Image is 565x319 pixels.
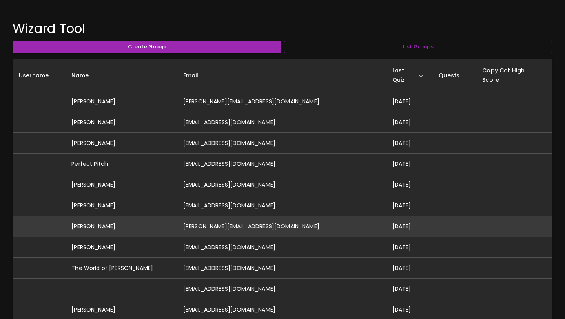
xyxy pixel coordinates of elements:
[386,112,433,133] td: [DATE]
[386,195,433,216] td: [DATE]
[65,258,177,279] td: The World of [PERSON_NAME]
[177,216,386,237] td: [PERSON_NAME][EMAIL_ADDRESS][DOMAIN_NAME]
[65,154,177,174] td: Perfect Pitch
[439,71,470,80] span: Quests
[386,91,433,112] td: [DATE]
[177,237,386,258] td: [EMAIL_ADDRESS][DOMAIN_NAME]
[284,41,552,53] button: List Groups
[19,71,59,80] span: Username
[177,91,386,112] td: [PERSON_NAME][EMAIL_ADDRESS][DOMAIN_NAME]
[65,174,177,195] td: [PERSON_NAME]
[386,154,433,174] td: [DATE]
[386,279,433,299] td: [DATE]
[177,112,386,133] td: [EMAIL_ADDRESS][DOMAIN_NAME]
[177,174,386,195] td: [EMAIL_ADDRESS][DOMAIN_NAME]
[13,41,281,53] button: Create Group
[386,237,433,258] td: [DATE]
[392,66,426,84] span: Last Quiz
[177,195,386,216] td: [EMAIL_ADDRESS][DOMAIN_NAME]
[65,216,177,237] td: [PERSON_NAME]
[177,258,386,279] td: [EMAIL_ADDRESS][DOMAIN_NAME]
[65,133,177,154] td: [PERSON_NAME]
[386,133,433,154] td: [DATE]
[13,21,552,37] h4: Wizard Tool
[71,71,99,80] span: Name
[65,91,177,112] td: [PERSON_NAME]
[177,154,386,174] td: [EMAIL_ADDRESS][DOMAIN_NAME]
[386,174,433,195] td: [DATE]
[177,133,386,154] td: [EMAIL_ADDRESS][DOMAIN_NAME]
[386,216,433,237] td: [DATE]
[65,237,177,258] td: [PERSON_NAME]
[177,279,386,299] td: [EMAIL_ADDRESS][DOMAIN_NAME]
[386,258,433,279] td: [DATE]
[65,112,177,133] td: [PERSON_NAME]
[183,71,209,80] span: Email
[482,66,546,84] span: Copy Cat High Score
[65,195,177,216] td: [PERSON_NAME]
